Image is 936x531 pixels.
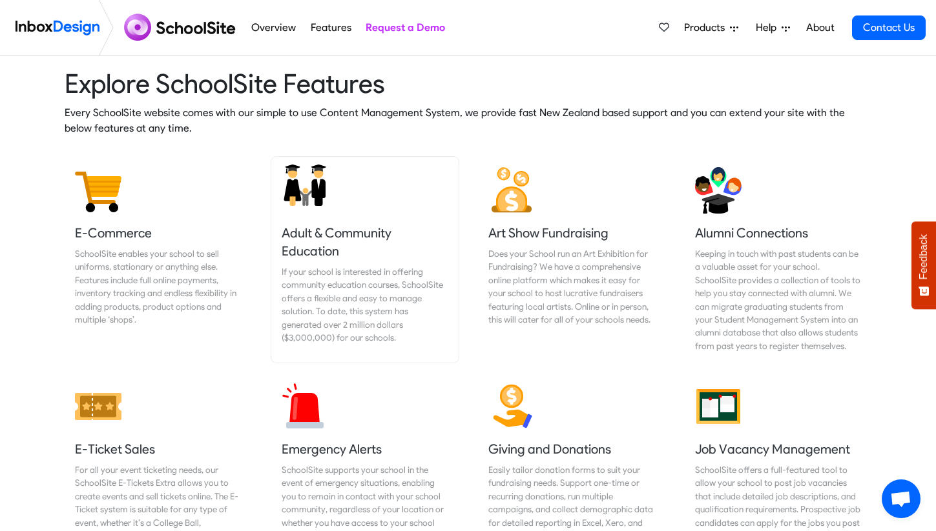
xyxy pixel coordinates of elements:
a: Features [307,15,355,41]
a: Art Show Fundraising Does your School run an Art Exhibition for Fundraising? We have a comprehens... [478,157,665,363]
span: Products [684,20,730,35]
h5: E-Ticket Sales [75,440,242,458]
h5: Emergency Alerts [282,440,448,458]
img: 2022_01_12_icon_adult_education.svg [282,162,328,208]
heading: Explore SchoolSite Features [65,36,872,100]
img: 2022_01_12_icon_ticket.svg [75,383,121,430]
img: 2022_01_12_icon_fundraising.svg [488,167,535,214]
span: Help [756,20,782,35]
div: SchoolSite enables your school to sell uniforms, stationary or anything else. Features include fu... [75,247,242,326]
h5: Adult & Community Education [282,224,448,260]
img: 2022_01_12_icon_siren.svg [282,383,328,430]
div: If your school is interested in offering community education courses, SchoolSite offers a flexibl... [282,265,448,344]
a: Request a Demo [362,15,448,41]
a: Products [679,15,744,41]
a: E-Commerce SchoolSite enables your school to sell uniforms, stationary or anything else. Features... [65,157,252,363]
img: 2022_01_12_icon_job_bulletin.svg [695,383,742,430]
h5: E-Commerce [75,224,242,242]
a: About [802,15,838,41]
h5: Job Vacancy Management [695,440,862,458]
img: 2022_01_17_icon_e_commerce.svg [75,167,121,214]
span: Feedback [918,234,930,279]
p: Every SchoolSite website comes with our simple to use Content Management System, we provide fast ... [65,105,872,136]
img: 2022_01_12_icon_alumni_connection.svg [695,167,742,214]
a: Contact Us [852,15,926,40]
div: Does your School run an Art Exhibition for Fundraising? We have a comprehensive online platform w... [488,247,655,326]
img: schoolsite logo [119,12,244,43]
h5: Giving and Donations [488,440,655,458]
a: Adult & Community Education If your school is interested in offering community education courses,... [271,157,459,363]
a: Overview [248,15,300,41]
a: Open chat [882,479,920,518]
button: Feedback - Show survey [911,221,936,309]
a: Help [751,15,795,41]
h5: Alumni Connections [695,224,862,242]
div: Keeping in touch with past students can be a valuable asset for your school. SchoolSite provides ... [695,247,862,352]
a: Alumni Connections Keeping in touch with past students can be a valuable asset for your school. S... [685,157,872,363]
h5: Art Show Fundraising [488,224,655,242]
img: 2022_01_12_icon_donation.svg [488,383,535,430]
